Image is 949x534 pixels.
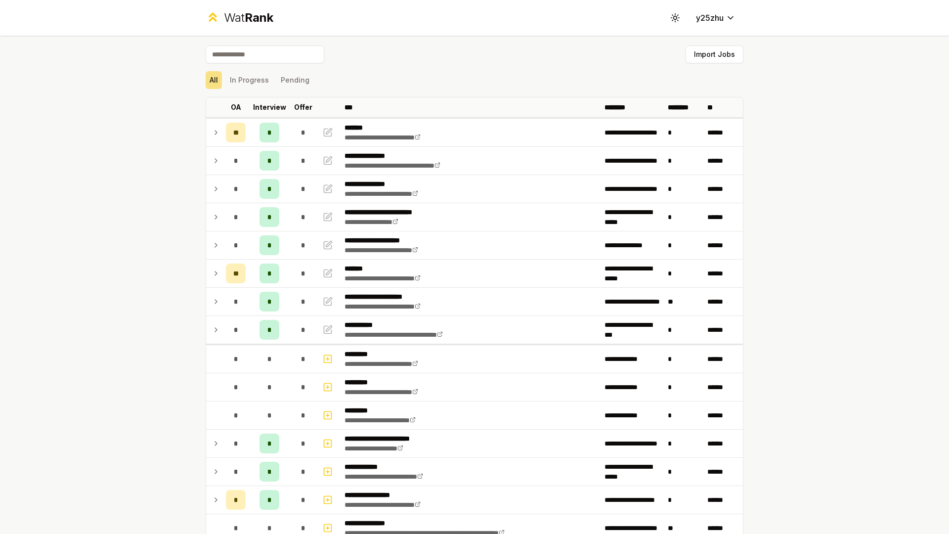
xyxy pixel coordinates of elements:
[206,10,273,26] a: WatRank
[224,10,273,26] div: Wat
[686,45,743,63] button: Import Jobs
[294,102,312,112] p: Offer
[688,9,743,27] button: y25zhu
[226,71,273,89] button: In Progress
[231,102,241,112] p: OA
[696,12,724,24] span: y25zhu
[277,71,313,89] button: Pending
[253,102,286,112] p: Interview
[206,71,222,89] button: All
[245,10,273,25] span: Rank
